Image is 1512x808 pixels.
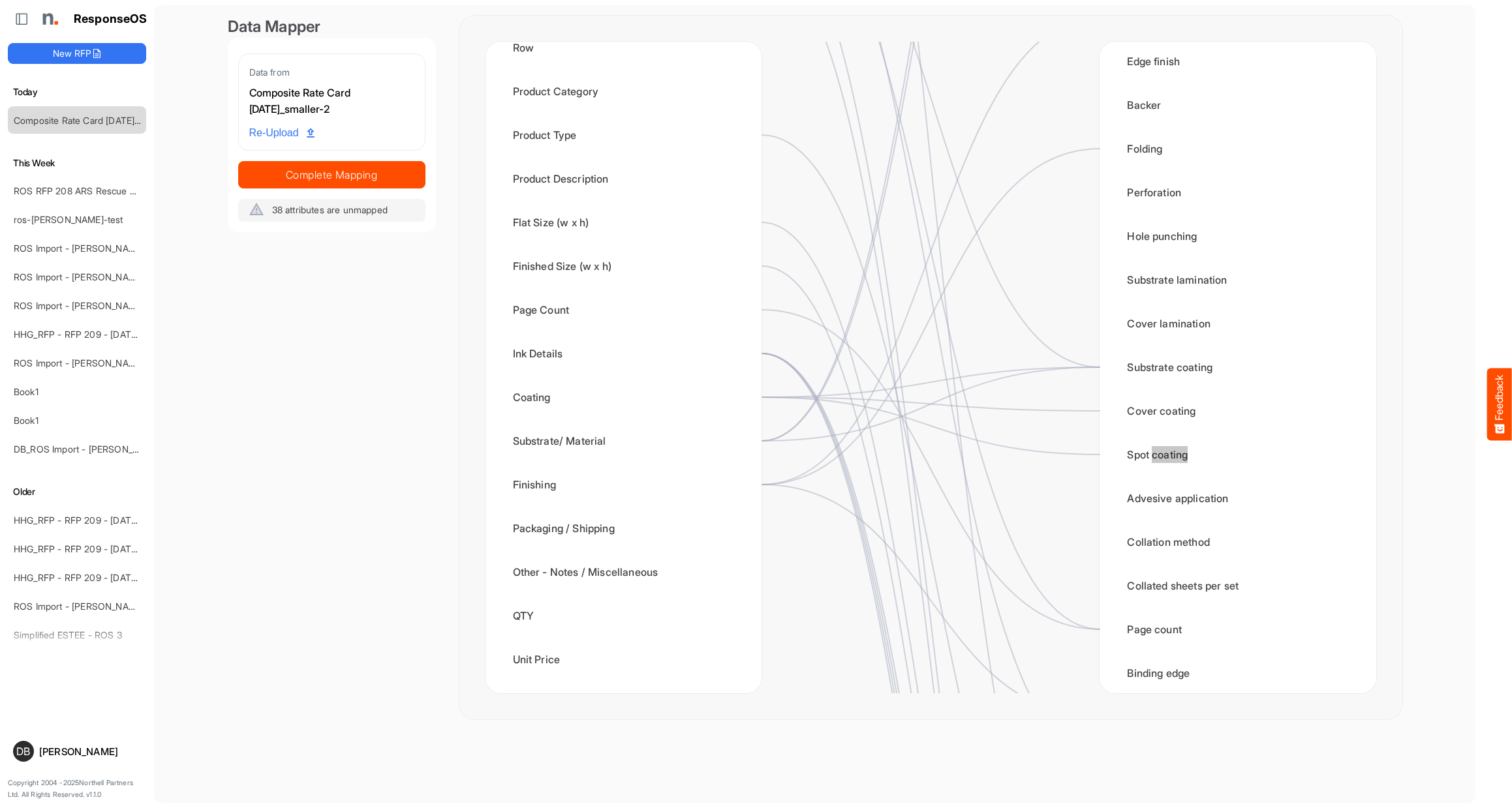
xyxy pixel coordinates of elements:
[496,71,751,112] div: Product Category
[249,125,315,142] span: Re-Upload
[74,12,147,26] h1: ResponseOS
[8,85,146,99] h6: Today
[496,290,751,330] div: Page Count
[1110,391,1365,431] div: Cover coating
[14,329,228,340] a: HHG_RFP - RFP 209 - [DATE] - ROS TEST 3 (LITE)
[36,6,62,32] img: Northell
[228,16,436,38] div: Data Mapper
[14,515,228,526] a: HHG_RFP - RFP 209 - [DATE] - ROS TEST 3 (LITE)
[14,601,181,612] a: ROS Import - [PERSON_NAME] - ROS 4
[1110,434,1365,475] div: Spot coating
[496,421,751,461] div: Substrate/ Material
[496,246,751,286] div: Finished Size (w x h)
[14,357,203,368] a: ROS Import - [PERSON_NAME] - Final (short)
[1110,347,1365,387] div: Substrate coating
[496,639,751,680] div: Unit Price
[14,214,123,225] a: ros-[PERSON_NAME]-test
[14,572,228,583] a: HHG_RFP - RFP 209 - [DATE] - ROS TEST 3 (LITE)
[496,508,751,548] div: Packaging / Shipping
[496,552,751,592] div: Other - Notes / Miscellaneous
[14,543,228,554] a: HHG_RFP - RFP 209 - [DATE] - ROS TEST 3 (LITE)
[8,43,146,64] button: New RFP
[496,595,751,636] div: QTY
[239,166,425,184] span: Complete Mapping
[14,300,183,311] a: ROS Import - [PERSON_NAME] - ROS 11
[14,243,183,254] a: ROS Import - [PERSON_NAME] - ROS 11
[244,121,320,145] a: Re-Upload
[1110,85,1365,125] div: Backer
[496,333,751,374] div: Ink Details
[1110,478,1365,518] div: Advesive application
[496,202,751,243] div: Flat Size (w x h)
[8,485,146,499] h6: Older
[1110,303,1365,344] div: Cover lamination
[16,746,30,756] span: DB
[1110,128,1365,169] div: Folding
[249,65,414,80] div: Data from
[1110,653,1365,693] div: Binding edge
[1110,41,1365,82] div: Edge finish
[14,415,39,426] a: Book1
[1110,260,1365,300] div: Substrate lamination
[14,115,177,126] a: Composite Rate Card [DATE]_smaller-2
[1110,216,1365,256] div: Hole punching
[14,185,158,196] a: ROS RFP 208 ARS Rescue Rooter
[238,161,425,188] button: Complete Mapping
[496,377,751,417] div: Coating
[249,85,414,118] div: Composite Rate Card [DATE]_smaller-2
[14,386,39,397] a: Book1
[496,115,751,155] div: Product Type
[1110,522,1365,562] div: Collation method
[14,271,183,282] a: ROS Import - [PERSON_NAME] - ROS 11
[1110,565,1365,606] div: Collated sheets per set
[1110,609,1365,650] div: Page count
[496,158,751,199] div: Product Description
[496,464,751,505] div: Finishing
[14,443,198,455] a: DB_ROS Import - [PERSON_NAME] - ROS 4
[8,777,146,800] p: Copyright 2004 - 2025 Northell Partners Ltd. All Rights Reserved. v 1.1.0
[496,27,751,68] div: Row
[272,204,388,215] span: 38 attributes are unmapped
[1487,368,1512,440] button: Feedback
[8,156,146,170] h6: This Week
[39,747,141,756] div: [PERSON_NAME]
[1110,172,1365,213] div: Perforation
